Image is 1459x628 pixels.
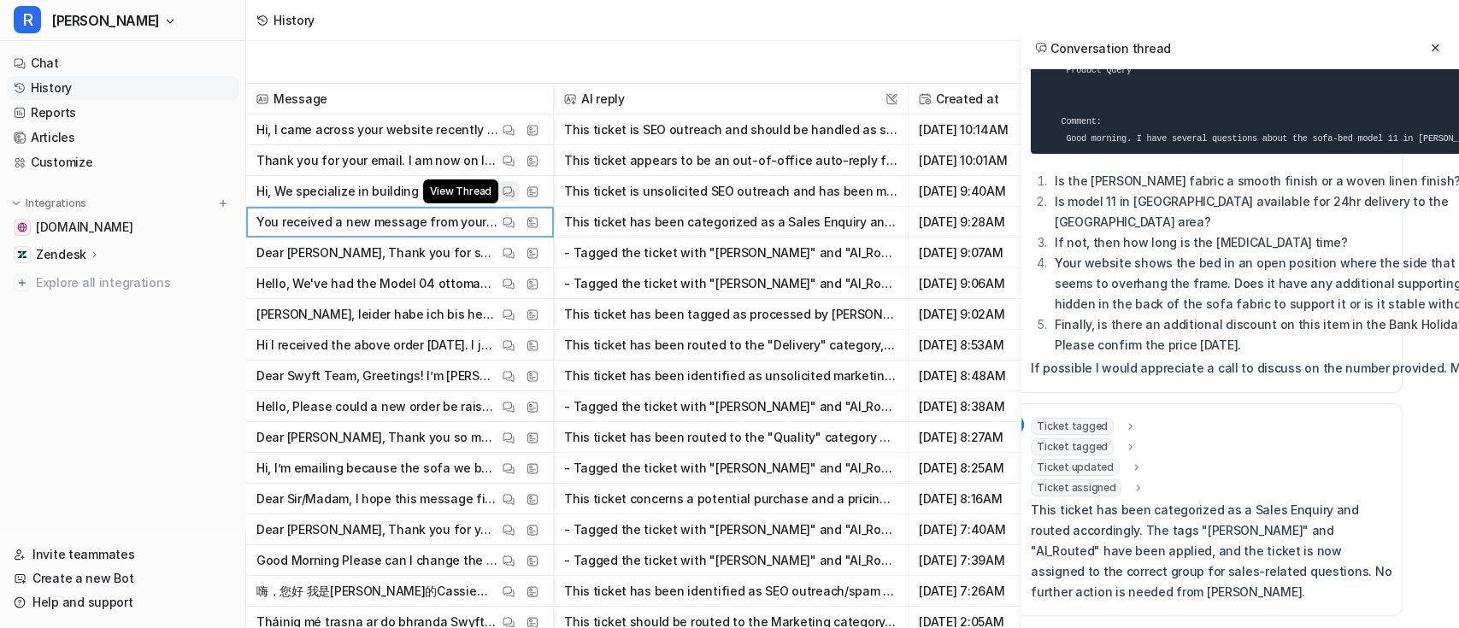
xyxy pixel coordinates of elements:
span: Ticket assigned [1031,479,1121,496]
button: This ticket has been identified as SEO outreach/spam and should not receive a public reply. Actio... [564,576,897,607]
p: [PERSON_NAME], leider habe ich bis heute keine Stoffmuster erhalten. Gibt es ein Problem? Freundl... [256,299,498,330]
button: This ticket appears to be an out-of-office auto-reply from [PERSON_NAME], stating she will return... [564,145,897,176]
span: Ticket updated [1031,459,1120,476]
p: Hi I received the above order [DATE]. I just wanted to say thank you! I'm overwhelmed with the qu... [256,330,498,361]
span: [DATE] 9:07AM [915,238,1055,268]
span: Created at [915,84,1055,114]
p: Hello, We've had the Model 04 ottoman from order number&nbsp;SWYFT231413. We've had it for 8 mont... [256,268,498,299]
p: Dear [PERSON_NAME], Thank you for your message and for letting us know about your time constraint... [256,514,498,545]
button: - Tagged the ticket with "[PERSON_NAME]" and "AI_Routed" to mark my involvement. - Categorized th... [564,238,897,268]
button: Integrations [7,195,91,212]
button: - Tagged the ticket with "[PERSON_NAME]" and "AI_Routed." - Categorized as "Quality" (damaged/fau... [564,453,897,484]
p: 嗨，您好 我是[PERSON_NAME]的Cassie，我司提供美国境内快递FedEx/UPS/USPS 正规账户以及国际件服务，我们在美国有7年打单经验，总部在加州。 目前Ezeeship可提... [256,576,498,607]
p: Hi, I came across your website recently — really well done! While browsing, I noticed a few areas... [256,114,498,145]
p: Dear [PERSON_NAME], Thank you for sharing the details and photo of your ottoman. To help us repor... [256,238,498,268]
p: Thank you for your email. I am now on leave and will respond to your message when I return on [DA... [256,145,498,176]
p: You received a new message from your online store's contact form. Country Code: GB Name: [PERSON_... [256,207,498,238]
span: Explore all integrations [36,269,232,296]
button: - Tagged the ticket with "[PERSON_NAME]" and "AI_Routed". - Routed and updated the ticket categor... [564,514,897,545]
a: Create a new Bot [7,566,238,590]
span: [DATE] 8:53AM [915,330,1055,361]
img: Zendesk [17,249,27,260]
p: Integrations [26,197,86,210]
span: Message [253,84,546,114]
p: Hi, We specialize in building custom mobile and web apps that align with your business goals and ... [256,176,498,207]
img: swyfthome.com [17,222,27,232]
p: Dear [PERSON_NAME], Thank you so much for sharing those details and photos—clearly, that’s not wh... [256,422,498,453]
button: This ticket has been categorized as a Sales Enquiry and routed accordingly. The tags "[PERSON_NAM... [564,207,897,238]
span: AI reply [561,84,901,114]
span: Ticket tagged [1031,418,1114,435]
a: swyfthome.com[DOMAIN_NAME] [7,215,238,239]
a: Reports [7,101,238,125]
a: Chat [7,51,238,75]
span: [DATE] 8:38AM [915,391,1055,422]
button: This ticket has been identified as unsolicited marketing/SEO outreach and should be treated as sp... [564,361,897,391]
p: Hi, I’m emailing because the sofa we bought last year has broken. I have attached a few photos to... [256,453,498,484]
p: Dear Sir/Madam, I hope this message finds you well. We are interested in purchasing the following... [256,484,498,514]
button: This ticket has been routed to the "Quality" category due to the reported structural damage of th... [564,422,897,453]
span: [DATE] 7:39AM [915,545,1055,576]
span: [PERSON_NAME] [51,9,160,32]
span: [DATE] 9:02AM [915,299,1055,330]
a: Invite teammates [7,543,238,566]
span: [DATE] 9:06AM [915,268,1055,299]
img: explore all integrations [14,274,31,291]
a: Help and support [7,590,238,614]
span: [DATE] 8:27AM [915,422,1055,453]
span: [DATE] 8:48AM [915,361,1055,391]
span: View Thread [423,179,498,203]
p: Zendesk [36,246,86,263]
a: Customize [7,150,238,174]
button: - Tagged the ticket with "[PERSON_NAME]" and "AI_Routed". - Categorized the ticket as "Quality" d... [564,268,897,299]
span: [DATE] 10:01AM [915,145,1055,176]
span: [DATE] 9:40AM [915,176,1055,207]
button: This ticket concerns a potential purchase and a pricing/discount enquiry, as well as stock and de... [564,484,897,514]
span: [DATE] 10:14AM [915,114,1055,145]
span: [DOMAIN_NAME] [36,219,132,236]
span: [DATE] 8:25AM [915,453,1055,484]
button: This ticket is unsolicited SEO outreach and has been marked as spam per protocol. No public reply... [564,176,897,207]
button: View Thread [498,181,519,202]
img: menu_add.svg [217,197,229,209]
p: Dear Swyft Team, Greetings! I’m [PERSON_NAME] from ONA AI Studio, a UK AI-powered studio helping ... [256,361,498,391]
span: [DATE] 8:16AM [915,484,1055,514]
span: [DATE] 9:28AM [915,207,1055,238]
div: History [274,11,315,29]
p: This ticket has been categorized as a Sales Enquiry and routed accordingly. The tags "[PERSON_NAM... [1031,500,1391,602]
img: expand menu [10,197,22,209]
a: Explore all integrations [7,271,238,295]
span: R [14,6,41,33]
button: This ticket is SEO outreach and should be handled as spam: - Do not send any public reply. - Tag ... [564,114,897,145]
p: Good Morning Please can I change the delivery date to [DATE]. Thank you Regards [PERSON_NAME] ---... [256,545,498,576]
p: Hello, Please could a new order be raised and have the storage depot set as [GEOGRAPHIC_DATA], si... [256,391,498,422]
span: [DATE] 7:40AM [915,514,1055,545]
a: Articles [7,126,238,150]
button: - Tagged the ticket with "[PERSON_NAME]" and "AI_Routed" to mark processing. - Categorized the re... [564,545,897,576]
h2: Conversation thread [1035,39,1171,57]
span: Ticket tagged [1031,438,1114,455]
span: [DATE] 7:26AM [915,576,1055,607]
a: History [7,76,238,100]
button: This ticket has been tagged as processed by [PERSON_NAME] and categorized under "Germany" because... [564,299,897,330]
button: - Tagged the ticket with "[PERSON_NAME]" and "AI_Routed". - Set the ROUTING TOOL field to "Orderi... [564,391,897,422]
button: This ticket has been routed to the "Delivery" category, as it relates to feedback about the deliv... [564,330,897,361]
